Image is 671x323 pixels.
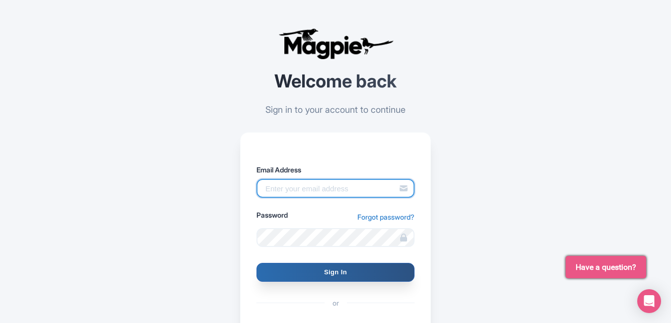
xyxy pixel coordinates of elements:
input: Enter your email address [256,179,415,198]
p: Sign in to your account to continue [240,103,431,116]
label: Email Address [256,164,415,175]
span: Have a question? [576,261,636,273]
div: Open Intercom Messenger [637,289,661,313]
a: Forgot password? [357,212,415,222]
img: logo-ab69f6fb50320c5b225c76a69d11143b.png [276,28,395,60]
input: Sign In [256,263,415,282]
h2: Welcome back [240,72,431,91]
label: Password [256,210,288,220]
button: Have a question? [566,256,646,278]
span: or [325,298,347,308]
